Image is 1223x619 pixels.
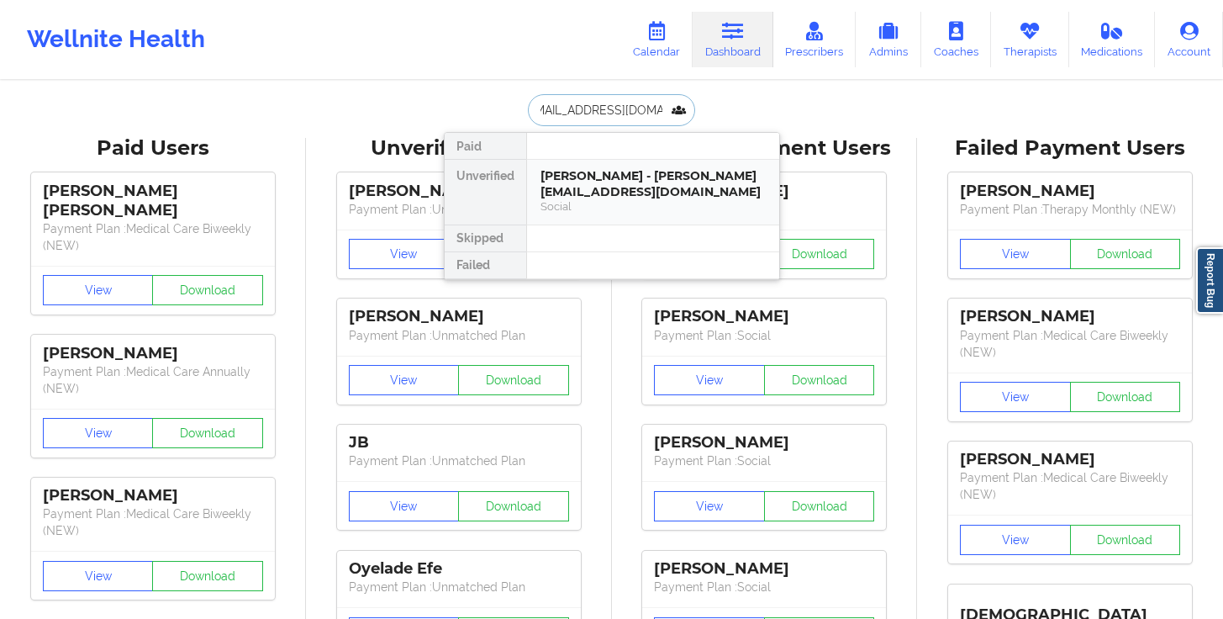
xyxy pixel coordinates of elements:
[43,363,263,397] p: Payment Plan : Medical Care Annually (NEW)
[654,307,874,326] div: [PERSON_NAME]
[1069,12,1156,67] a: Medications
[43,220,263,254] p: Payment Plan : Medical Care Biweekly (NEW)
[764,239,875,269] button: Download
[43,418,154,448] button: View
[654,559,874,579] div: [PERSON_NAME]
[540,168,766,199] div: [PERSON_NAME] - [PERSON_NAME][EMAIL_ADDRESS][DOMAIN_NAME]
[1070,525,1181,555] button: Download
[445,225,526,252] div: Skipped
[458,491,569,521] button: Download
[654,327,874,344] p: Payment Plan : Social
[960,469,1180,503] p: Payment Plan : Medical Care Biweekly (NEW)
[445,160,526,225] div: Unverified
[445,252,526,279] div: Failed
[43,275,154,305] button: View
[349,452,569,469] p: Payment Plan : Unmatched Plan
[929,135,1211,161] div: Failed Payment Users
[764,491,875,521] button: Download
[620,12,693,67] a: Calendar
[654,433,874,452] div: [PERSON_NAME]
[764,365,875,395] button: Download
[960,525,1071,555] button: View
[349,491,460,521] button: View
[349,182,569,201] div: [PERSON_NAME]
[960,307,1180,326] div: [PERSON_NAME]
[349,307,569,326] div: [PERSON_NAME]
[43,561,154,591] button: View
[960,239,1071,269] button: View
[1070,382,1181,412] button: Download
[152,275,263,305] button: Download
[991,12,1069,67] a: Therapists
[654,452,874,469] p: Payment Plan : Social
[654,365,765,395] button: View
[921,12,991,67] a: Coaches
[960,201,1180,218] p: Payment Plan : Therapy Monthly (NEW)
[960,382,1071,412] button: View
[152,418,263,448] button: Download
[856,12,921,67] a: Admins
[773,12,857,67] a: Prescribers
[43,486,263,505] div: [PERSON_NAME]
[960,182,1180,201] div: [PERSON_NAME]
[349,327,569,344] p: Payment Plan : Unmatched Plan
[349,433,569,452] div: JB
[1155,12,1223,67] a: Account
[349,559,569,579] div: Oyelade Efe
[960,450,1180,469] div: [PERSON_NAME]
[349,201,569,218] p: Payment Plan : Unmatched Plan
[960,327,1180,361] p: Payment Plan : Medical Care Biweekly (NEW)
[540,199,766,214] div: Social
[152,561,263,591] button: Download
[458,365,569,395] button: Download
[654,491,765,521] button: View
[693,12,773,67] a: Dashboard
[43,344,263,363] div: [PERSON_NAME]
[349,579,569,595] p: Payment Plan : Unmatched Plan
[12,135,294,161] div: Paid Users
[318,135,600,161] div: Unverified Users
[445,133,526,160] div: Paid
[349,239,460,269] button: View
[1070,239,1181,269] button: Download
[43,182,263,220] div: [PERSON_NAME] [PERSON_NAME]
[43,505,263,539] p: Payment Plan : Medical Care Biweekly (NEW)
[654,579,874,595] p: Payment Plan : Social
[1196,247,1223,314] a: Report Bug
[349,365,460,395] button: View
